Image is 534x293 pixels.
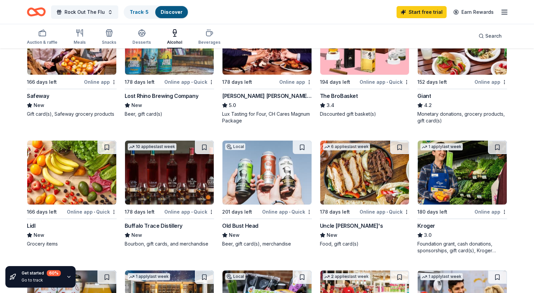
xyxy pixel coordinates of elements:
[320,111,410,117] div: Discounted gift basket(s)
[125,92,199,100] div: Lost Rhino Brewing Company
[128,273,170,280] div: 1 apply last week
[161,9,182,15] a: Discover
[222,111,312,124] div: Lux Tasting for Four, CH Cares Magnum Package
[125,241,214,247] div: Bourbon, gift cards, and merchandise
[125,10,214,117] a: Image for Lost Rhino Brewing CompanyLocal178 days leftOnline app•QuickLost Rhino Brewing CompanyN...
[225,273,245,280] div: Local
[191,209,193,215] span: •
[225,143,245,150] div: Local
[132,26,151,48] button: Desserts
[27,10,117,117] a: Image for Safeway166 days leftOnline appSafewayNewGift card(s), Safeway grocery products
[229,231,240,239] span: New
[417,241,507,254] div: Foundation grant, cash donations, sponsorships, gift card(s), Kroger products
[34,231,44,239] span: New
[417,222,435,230] div: Kroger
[386,209,388,215] span: •
[27,241,117,247] div: Grocery items
[485,32,502,40] span: Search
[124,5,189,19] button: Track· 5Discover
[167,40,182,45] div: Alcohol
[222,92,312,100] div: [PERSON_NAME] [PERSON_NAME] Winery and Restaurants
[131,101,142,109] span: New
[125,222,182,230] div: Buffalo Trace Distillery
[222,222,258,230] div: Old Bust Head
[222,241,312,247] div: Beer, gift card(s), merchandise
[125,208,155,216] div: 178 days left
[420,273,463,280] div: 1 apply last week
[327,231,337,239] span: New
[386,79,388,85] span: •
[27,92,49,100] div: Safeway
[94,209,95,215] span: •
[418,141,507,205] img: Image for Kroger
[475,78,507,86] div: Online app
[27,208,57,216] div: 166 days left
[191,79,193,85] span: •
[22,278,61,283] div: Go to track
[320,92,358,100] div: The BroBasket
[417,92,431,100] div: Giant
[198,26,220,48] button: Beverages
[262,208,312,216] div: Online app Quick
[222,78,252,86] div: 178 days left
[167,26,182,48] button: Alcohol
[320,222,383,230] div: Uncle [PERSON_NAME]'s
[22,270,61,276] div: Get started
[320,78,350,86] div: 194 days left
[360,78,409,86] div: Online app Quick
[74,26,86,48] button: Meals
[417,78,447,86] div: 152 days left
[320,241,410,247] div: Food, gift card(s)
[125,78,155,86] div: 178 days left
[417,10,507,124] a: Image for GiantLocal152 days leftOnline appGiant4.2Monetary donations, grocery products, gift car...
[51,5,118,19] button: Rock Out The Flu
[125,140,214,247] a: Image for Buffalo Trace Distillery10 applieslast week178 days leftOnline app•QuickBuffalo Trace D...
[164,78,214,86] div: Online app Quick
[449,6,498,18] a: Earn Rewards
[125,111,214,117] div: Beer, gift card(s)
[65,8,105,16] span: Rock Out The Flu
[27,4,46,20] a: Home
[417,140,507,254] a: Image for Kroger1 applylast week180 days leftOnline appKroger3.0Foundation grant, cash donations,...
[323,273,370,280] div: 2 applies last week
[27,40,57,45] div: Auction & raffle
[320,10,410,117] a: Image for The BroBasket13 applieslast week194 days leftOnline app•QuickThe BroBasket3.4Discounted...
[102,26,116,48] button: Snacks
[424,101,432,109] span: 4.2
[397,6,447,18] a: Start free trial
[320,140,410,247] a: Image for Uncle Julio's6 applieslast week178 days leftOnline app•QuickUncle [PERSON_NAME]'sNewFoo...
[279,78,312,86] div: Online app
[417,208,447,216] div: 180 days left
[222,140,312,247] a: Image for Old Bust HeadLocal201 days leftOnline app•QuickOld Bust HeadNewBeer, gift card(s), merc...
[125,141,214,205] img: Image for Buffalo Trace Distillery
[131,231,142,239] span: New
[327,101,334,109] span: 3.4
[164,208,214,216] div: Online app Quick
[27,140,117,247] a: Image for Lidl166 days leftOnline app•QuickLidlNewGrocery items
[198,40,220,45] div: Beverages
[420,143,463,150] div: 1 apply last week
[47,270,61,276] div: 60 %
[417,111,507,124] div: Monetary donations, grocery products, gift card(s)
[27,26,57,48] button: Auction & raffle
[222,208,252,216] div: 201 days left
[473,29,507,43] button: Search
[132,40,151,45] div: Desserts
[320,208,350,216] div: 178 days left
[222,10,312,124] a: Image for Cooper's Hawk Winery and RestaurantsTop rated9 applieslast week178 days leftOnline app[...
[27,222,35,230] div: Lidl
[128,143,176,150] div: 10 applies last week
[34,101,44,109] span: New
[424,231,432,239] span: 3.0
[27,78,57,86] div: 166 days left
[289,209,290,215] span: •
[130,9,149,15] a: Track· 5
[323,143,370,150] div: 6 applies last week
[229,101,236,109] span: 5.0
[84,78,117,86] div: Online app
[27,141,116,205] img: Image for Lidl
[67,208,117,216] div: Online app Quick
[475,208,507,216] div: Online app
[360,208,409,216] div: Online app Quick
[102,40,116,45] div: Snacks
